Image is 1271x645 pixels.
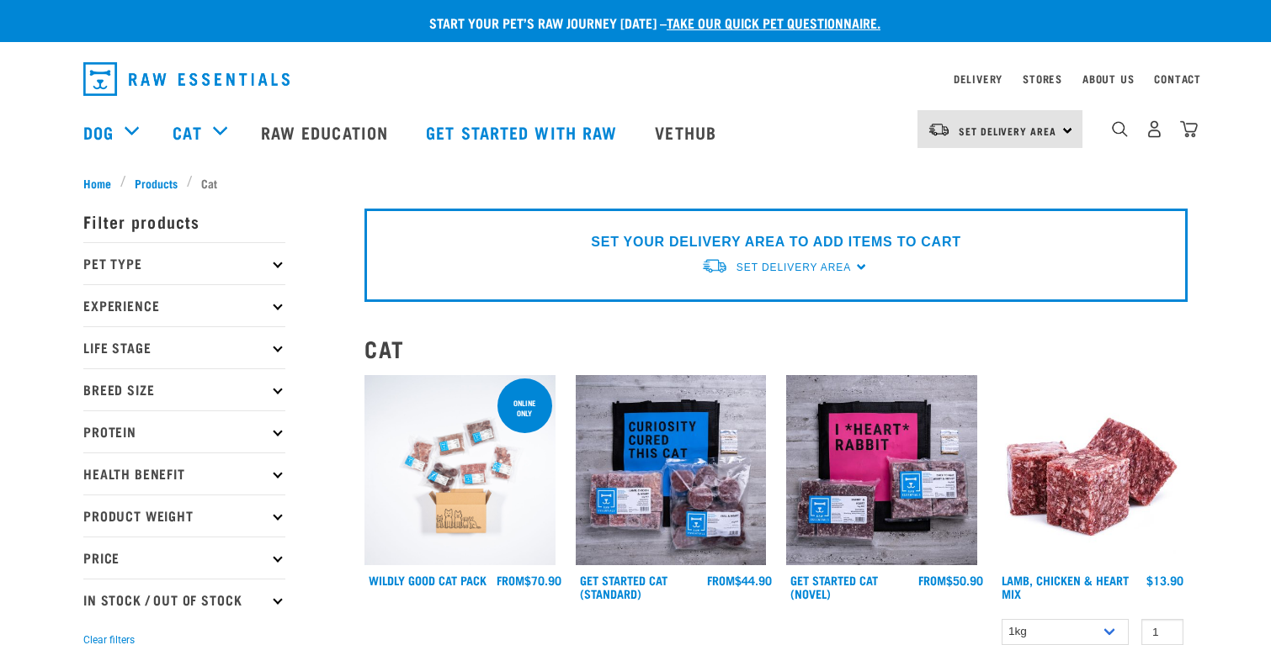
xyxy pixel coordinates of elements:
img: Assortment Of Raw Essential Products For Cats Including, Blue And Black Tote Bag With "Curiosity ... [576,375,767,566]
a: About Us [1082,76,1134,82]
img: Cat 0 2sec [364,375,556,566]
p: Pet Type [83,242,285,284]
a: Get started with Raw [409,98,638,166]
div: $50.90 [918,574,983,587]
span: FROM [918,577,946,583]
a: Get Started Cat (Novel) [790,577,878,596]
a: Vethub [638,98,737,166]
span: Home [83,174,111,192]
a: take our quick pet questionnaire. [667,19,880,26]
p: In Stock / Out Of Stock [83,579,285,621]
a: Wildly Good Cat Pack [369,577,487,583]
a: Raw Education [244,98,409,166]
div: $44.90 [707,574,772,587]
img: 1124 Lamb Chicken Heart Mix 01 [997,375,1189,566]
a: Dog [83,119,114,145]
span: FROM [497,577,524,583]
nav: breadcrumbs [83,174,1188,192]
img: Raw Essentials Logo [83,62,290,96]
p: Price [83,537,285,579]
p: Filter products [83,200,285,242]
a: Get Started Cat (Standard) [580,577,667,596]
img: van-moving.png [928,122,950,137]
img: Assortment Of Raw Essential Products For Cats Including, Pink And Black Tote Bag With "I *Heart* ... [786,375,977,566]
input: 1 [1141,619,1183,645]
div: $70.90 [497,574,561,587]
a: Home [83,174,120,192]
p: Breed Size [83,368,285,410]
span: Set Delivery Area [959,128,1056,134]
a: Cat [173,119,201,145]
div: ONLINE ONLY [497,390,552,426]
span: Set Delivery Area [737,262,851,273]
h2: Cat [364,336,1188,362]
p: Product Weight [83,494,285,537]
div: $13.90 [1146,574,1183,587]
a: Delivery [954,76,1002,82]
img: home-icon@2x.png [1180,120,1198,138]
p: Protein [83,410,285,452]
a: Lamb, Chicken & Heart Mix [1002,577,1129,596]
img: van-moving.png [701,257,728,275]
a: Contact [1154,76,1201,82]
span: Products [135,174,178,192]
p: Experience [83,284,285,326]
img: home-icon-1@2x.png [1112,121,1128,137]
img: user.png [1146,120,1163,138]
a: Products [126,174,187,192]
p: Health Benefit [83,452,285,494]
a: Stores [1023,76,1062,82]
span: FROM [707,577,735,583]
nav: dropdown navigation [70,56,1201,103]
p: Life Stage [83,326,285,368]
p: SET YOUR DELIVERY AREA TO ADD ITEMS TO CART [591,232,960,252]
